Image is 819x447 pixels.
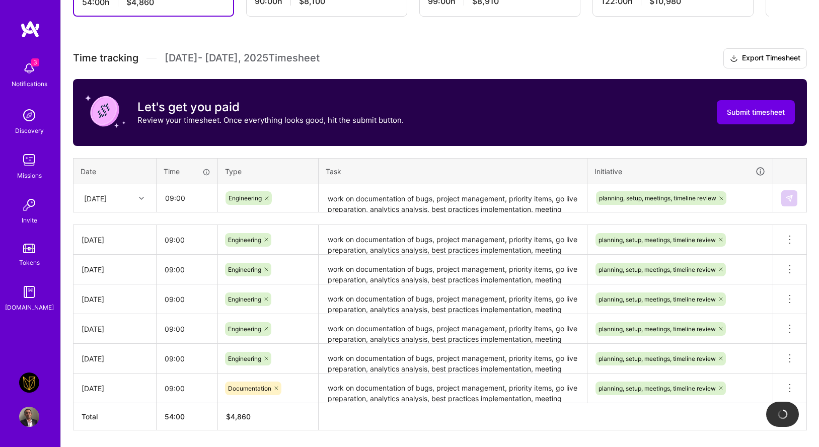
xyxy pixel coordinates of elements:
span: Engineering [229,194,262,202]
i: icon Chevron [139,196,144,201]
img: Invite [19,195,39,215]
a: Devry: Team for Online Education - Website Operations [17,372,42,393]
div: Discovery [15,125,44,136]
span: Documentation [228,385,271,392]
textarea: work on documentation of bugs, project management, priority items, go live preparation, analytics... [320,345,586,372]
span: Submit timesheet [727,107,785,117]
th: Date [73,158,157,184]
button: Export Timesheet [723,48,807,68]
textarea: work on documentation of bugs, project management, priority items, go live preparation, analytics... [320,285,586,313]
div: [DATE] [82,235,148,245]
input: HH:MM [157,345,217,372]
span: 3 [31,58,39,66]
span: planning, setup, meetings, timeline review [599,194,716,202]
span: planning, setup, meetings, timeline review [599,385,716,392]
input: HH:MM [157,286,217,313]
input: HH:MM [157,316,217,342]
img: teamwork [19,150,39,170]
div: [DATE] [82,353,148,364]
div: [DATE] [84,193,107,203]
span: planning, setup, meetings, timeline review [599,266,716,273]
th: Task [319,158,587,184]
div: [DOMAIN_NAME] [5,302,54,313]
input: HH:MM [157,375,217,402]
h3: Let's get you paid [137,100,404,115]
img: tokens [23,244,35,253]
img: discovery [19,105,39,125]
p: Review your timesheet. Once everything looks good, hit the submit button. [137,115,404,125]
span: Engineering [228,325,261,333]
input: HH:MM [157,256,217,283]
div: null [781,190,798,206]
input: HH:MM [157,185,217,211]
img: bell [19,58,39,79]
div: [DATE] [82,324,148,334]
img: Submit [785,194,793,202]
span: [DATE] - [DATE] , 2025 Timesheet [165,52,320,64]
textarea: work on documentation of bugs, project management, priority items, go live preparation, analytics... [320,315,586,343]
img: logo [20,20,40,38]
textarea: work on documentation of bugs, project management, priority items, go live preparation, analytics... [320,185,586,212]
div: Tokens [19,257,40,268]
textarea: work on documentation of bugs, project management, priority items, go live preparation, analytics... [320,256,586,283]
a: User Avatar [17,407,42,427]
img: User Avatar [19,407,39,427]
th: Total [73,403,157,430]
th: Type [218,158,319,184]
img: coin [85,91,125,131]
span: planning, setup, meetings, timeline review [599,236,716,244]
div: [DATE] [82,294,148,305]
span: Engineering [228,236,261,244]
span: planning, setup, meetings, timeline review [599,295,716,303]
span: Engineering [228,266,261,273]
div: Notifications [12,79,47,89]
div: Initiative [594,166,766,177]
div: Missions [17,170,42,181]
img: loading [776,408,789,421]
th: 54:00 [157,403,218,430]
img: Devry: Team for Online Education - Website Operations [19,372,39,393]
div: [DATE] [82,264,148,275]
span: Engineering [228,355,261,362]
input: HH:MM [157,227,217,253]
img: guide book [19,282,39,302]
div: Invite [22,215,37,226]
div: [DATE] [82,383,148,394]
span: Engineering [228,295,261,303]
span: $ 4,860 [226,412,251,421]
span: planning, setup, meetings, timeline review [599,325,716,333]
textarea: work on documentation of bugs, project management, priority items, go live preparation, analytics... [320,226,586,254]
span: planning, setup, meetings, timeline review [599,355,716,362]
div: Time [164,166,210,177]
span: Time tracking [73,52,138,64]
i: icon Download [730,53,738,64]
button: Submit timesheet [717,100,795,124]
textarea: work on documentation of bugs, project management, priority items, go live preparation, analytics... [320,375,586,402]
